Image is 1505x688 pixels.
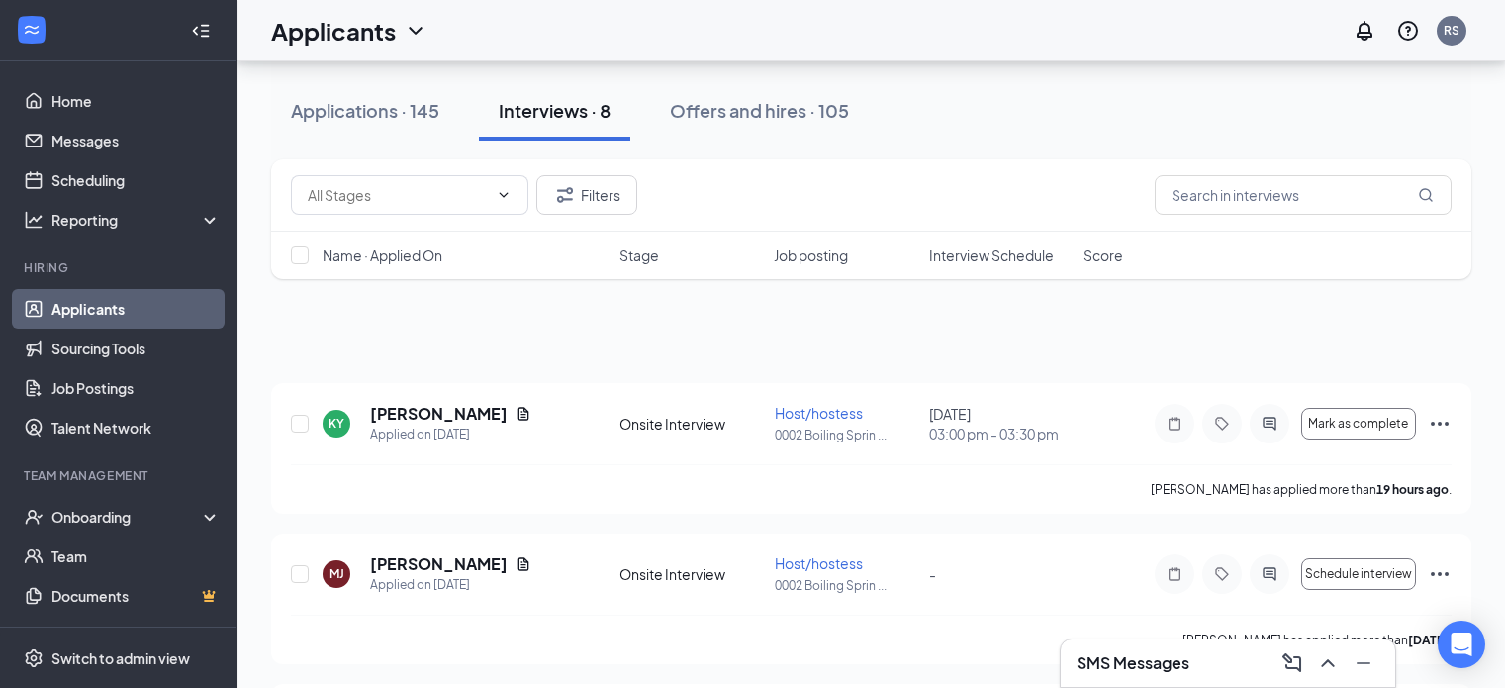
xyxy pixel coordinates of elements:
div: KY [329,415,344,432]
svg: Tag [1210,566,1234,582]
a: DocumentsCrown [51,576,221,616]
svg: WorkstreamLogo [22,20,42,40]
svg: Collapse [191,21,211,41]
div: MJ [329,565,344,582]
a: Applicants [51,289,221,329]
b: [DATE] [1408,633,1449,647]
a: Sourcing Tools [51,329,221,368]
button: Minimize [1348,647,1379,679]
svg: ActiveChat [1258,566,1281,582]
h5: [PERSON_NAME] [370,553,508,575]
svg: Document [516,406,531,422]
svg: ChevronUp [1316,651,1340,675]
svg: ChevronDown [404,19,427,43]
svg: Document [516,556,531,572]
svg: Ellipses [1428,412,1452,436]
svg: UserCheck [24,507,44,527]
a: Team [51,537,221,576]
p: [PERSON_NAME] has applied more than . [1182,632,1452,648]
div: Onboarding [51,507,204,527]
p: 0002 Boiling Sprin ... [775,427,917,443]
a: SurveysCrown [51,616,221,655]
div: Offers and hires · 105 [670,98,849,123]
button: ChevronUp [1312,647,1344,679]
div: Applied on [DATE] [370,425,531,444]
svg: Tag [1210,416,1234,432]
div: Reporting [51,210,222,230]
span: Schedule interview [1305,567,1412,581]
a: Home [51,81,221,121]
p: 0002 Boiling Sprin ... [775,577,917,594]
svg: MagnifyingGlass [1418,187,1434,203]
div: Open Intercom Messenger [1438,621,1485,668]
div: Applications · 145 [291,98,439,123]
svg: Note [1163,566,1186,582]
input: Search in interviews [1155,175,1452,215]
h5: [PERSON_NAME] [370,403,508,425]
span: Stage [619,246,659,265]
button: Mark as complete [1301,408,1416,440]
span: Score [1083,246,1123,265]
h1: Applicants [271,14,396,48]
span: Job posting [774,246,848,265]
input: All Stages [308,184,488,206]
span: Host/hostess [775,404,863,422]
a: Job Postings [51,368,221,408]
svg: Filter [553,183,577,207]
b: 19 hours ago [1376,482,1449,497]
div: Switch to admin view [51,648,190,668]
a: Scheduling [51,160,221,200]
svg: Notifications [1353,19,1376,43]
svg: ChevronDown [496,187,512,203]
button: ComposeMessage [1276,647,1308,679]
span: 03:00 pm - 03:30 pm [929,424,1072,443]
button: Schedule interview [1301,558,1416,590]
svg: Minimize [1352,651,1375,675]
svg: Ellipses [1428,562,1452,586]
a: Messages [51,121,221,160]
svg: ActiveChat [1258,416,1281,432]
span: Mark as complete [1308,417,1408,431]
p: [PERSON_NAME] has applied more than . [1151,481,1452,498]
div: Onsite Interview [619,564,762,584]
svg: QuestionInfo [1396,19,1420,43]
div: Onsite Interview [619,414,762,434]
div: Applied on [DATE] [370,575,531,595]
span: Interview Schedule [929,246,1054,265]
a: Talent Network [51,408,221,447]
span: - [929,565,936,583]
div: Interviews · 8 [499,98,611,123]
svg: Note [1163,416,1186,432]
span: Host/hostess [775,554,863,572]
span: Name · Applied On [323,246,442,265]
div: [DATE] [929,404,1072,443]
svg: Settings [24,648,44,668]
svg: ComposeMessage [1280,651,1304,675]
div: Team Management [24,467,217,484]
h3: SMS Messages [1077,652,1189,674]
div: RS [1444,22,1459,39]
svg: Analysis [24,210,44,230]
div: Hiring [24,259,217,276]
button: Filter Filters [536,175,637,215]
